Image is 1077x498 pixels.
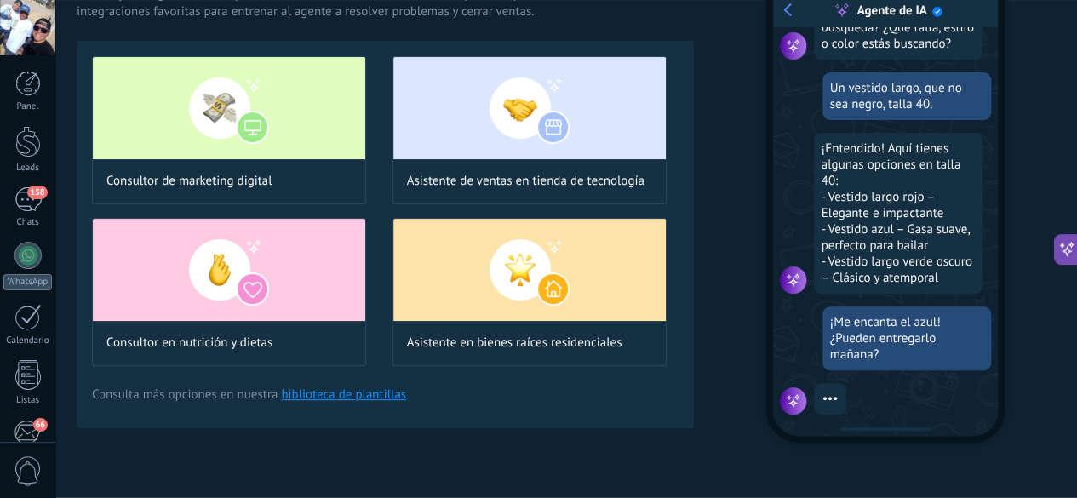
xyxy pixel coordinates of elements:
[780,32,807,60] img: agent icon
[3,335,53,346] div: Calendario
[822,306,991,370] div: ¡Me encanta el azul! ¿Pueden entregarlo mañana?
[393,219,666,321] img: Asistente en bienes raíces residenciales
[281,386,406,403] a: biblioteca de plantillas
[93,57,365,159] img: Consultor de marketing digital
[92,386,406,403] span: Consulta más opciones en nuestra
[33,418,48,432] span: 66
[3,274,52,290] div: WhatsApp
[780,266,807,294] img: agent icon
[3,101,53,112] div: Panel
[106,335,272,352] span: Consultor en nutrición y dietas
[822,72,991,120] div: Un vestido largo, que no sea negro, talla 40.
[3,217,53,228] div: Chats
[407,173,644,190] span: Asistente de ventas en tienda de tecnología
[814,133,982,294] div: ¡Entendido! Aquí tienes algunas opciones en talla 40: - Vestido largo rojo – Elegante e impactant...
[780,387,807,415] img: agent icon
[3,395,53,406] div: Listas
[106,173,272,190] span: Consultor de marketing digital
[93,219,365,321] img: Consultor en nutrición y dietas
[407,335,622,352] span: Asistente en bienes raíces residenciales
[393,57,666,159] img: Asistente de ventas en tienda de tecnología
[3,163,53,174] div: Leads
[27,186,47,199] span: 158
[856,3,926,19] div: Agente de IA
